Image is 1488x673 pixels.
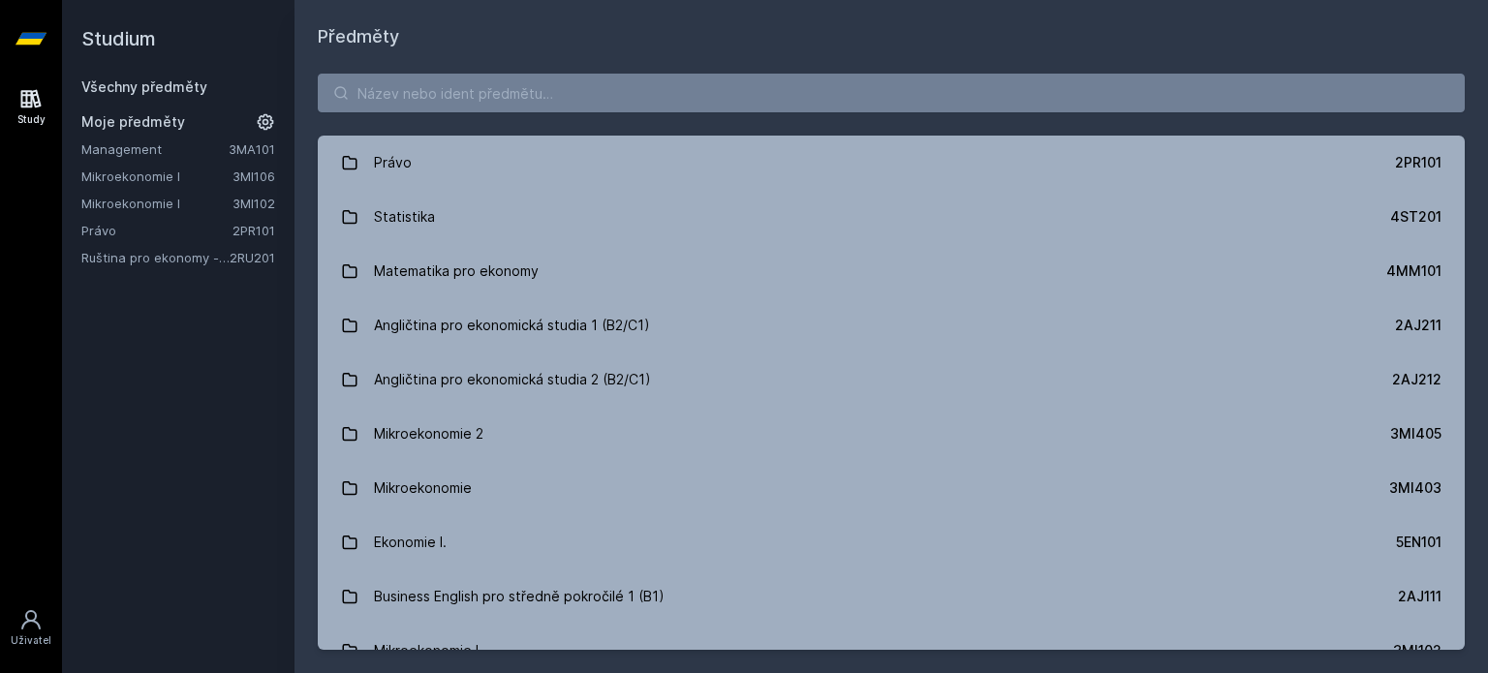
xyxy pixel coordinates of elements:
[1390,207,1441,227] div: 4ST201
[232,223,275,238] a: 2PR101
[1395,316,1441,335] div: 2AJ211
[4,598,58,658] a: Uživatel
[374,631,479,670] div: Mikroekonomie I
[1398,587,1441,606] div: 2AJ111
[374,577,665,616] div: Business English pro středně pokročilé 1 (B1)
[232,196,275,211] a: 3MI102
[318,244,1465,298] a: Matematika pro ekonomy 4MM101
[81,221,232,240] a: Právo
[1392,370,1441,389] div: 2AJ212
[1386,261,1441,281] div: 4MM101
[374,360,651,399] div: Angličtina pro ekonomická studia 2 (B2/C1)
[318,136,1465,190] a: Právo 2PR101
[1396,533,1441,552] div: 5EN101
[374,523,447,562] div: Ekonomie I.
[1390,424,1441,444] div: 3MI405
[318,74,1465,112] input: Název nebo ident předmětu…
[4,77,58,137] a: Study
[374,198,435,236] div: Statistika
[1393,641,1441,660] div: 3MI102
[318,298,1465,352] a: Angličtina pro ekonomická studia 1 (B2/C1) 2AJ211
[318,352,1465,407] a: Angličtina pro ekonomická studia 2 (B2/C1) 2AJ212
[17,112,46,127] div: Study
[374,469,472,507] div: Mikroekonomie
[374,143,412,182] div: Právo
[318,515,1465,569] a: Ekonomie I. 5EN101
[230,250,275,265] a: 2RU201
[81,139,229,159] a: Management
[374,306,650,345] div: Angličtina pro ekonomická studia 1 (B2/C1)
[1389,478,1441,498] div: 3MI403
[232,168,275,184] a: 3MI106
[318,407,1465,461] a: Mikroekonomie 2 3MI405
[81,112,185,132] span: Moje předměty
[318,23,1465,50] h1: Předměty
[81,167,232,186] a: Mikroekonomie I
[81,78,207,95] a: Všechny předměty
[81,248,230,267] a: Ruština pro ekonomy - pokročilá úroveň 1 (B2)
[318,190,1465,244] a: Statistika 4ST201
[11,633,51,648] div: Uživatel
[318,569,1465,624] a: Business English pro středně pokročilé 1 (B1) 2AJ111
[374,414,483,453] div: Mikroekonomie 2
[81,194,232,213] a: Mikroekonomie I
[1395,153,1441,172] div: 2PR101
[229,141,275,157] a: 3MA101
[318,461,1465,515] a: Mikroekonomie 3MI403
[374,252,539,291] div: Matematika pro ekonomy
